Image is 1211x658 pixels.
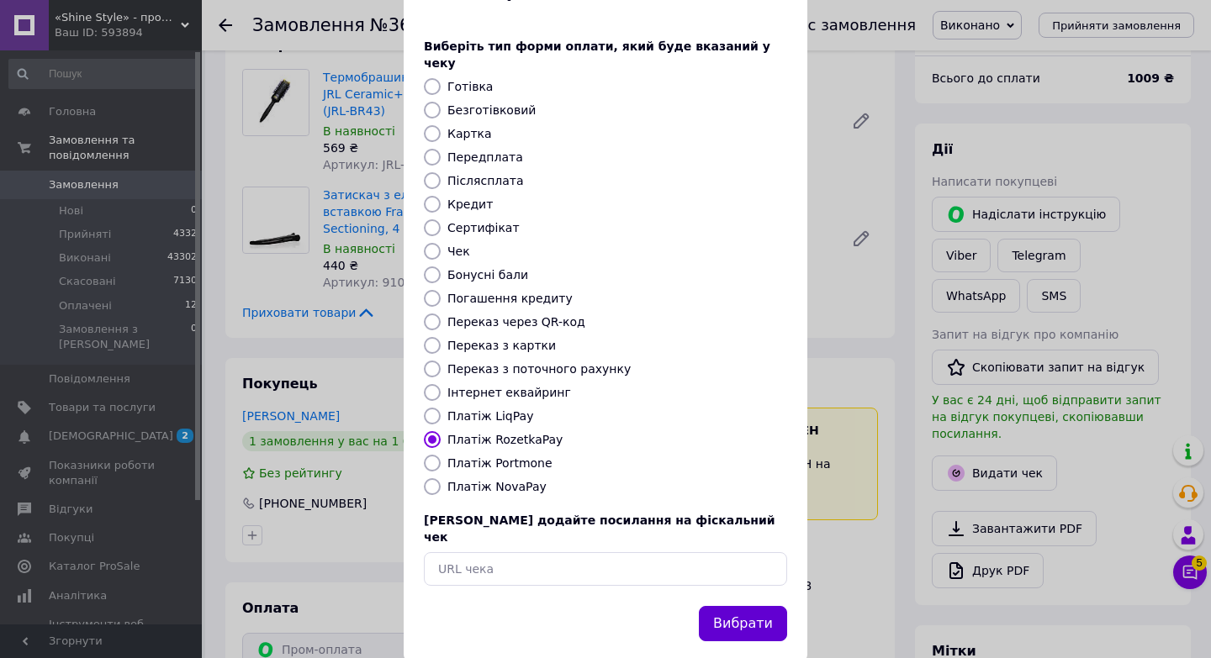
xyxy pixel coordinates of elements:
[424,39,770,70] span: Виберіть тип форми оплати, який буде вказаний у чеку
[447,362,631,376] label: Переказ з поточного рахунку
[447,150,523,164] label: Передплата
[447,80,493,93] label: Готівка
[447,197,493,211] label: Кредит
[447,245,470,258] label: Чек
[447,103,536,117] label: Безготівковий
[424,513,775,544] span: [PERSON_NAME] додайте посилання на фіскальний чек
[447,127,492,140] label: Картка
[424,552,787,586] input: URL чека
[447,339,556,352] label: Переказ з картки
[447,268,528,282] label: Бонусні бали
[447,174,524,187] label: Післясплата
[447,292,573,305] label: Погашення кредиту
[447,386,571,399] label: Інтернет еквайринг
[447,433,563,446] label: Платіж RozetkaPay
[447,409,533,423] label: Платіж LiqPay
[447,315,585,329] label: Переказ через QR-код
[447,480,547,493] label: Платіж NovaPay
[699,606,787,642] button: Вибрати
[447,221,520,234] label: Сертифікат
[447,456,553,470] label: Платіж Portmone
